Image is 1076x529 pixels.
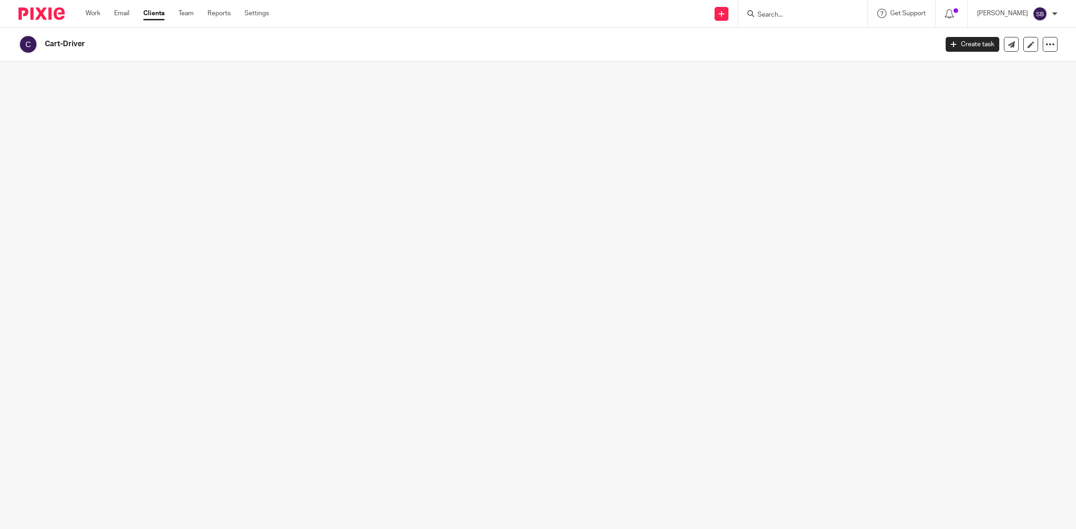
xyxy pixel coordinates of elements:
[45,39,754,49] h2: Cart-Driver
[946,37,999,52] a: Create task
[890,10,926,17] span: Get Support
[208,9,231,18] a: Reports
[977,9,1028,18] p: [PERSON_NAME]
[757,11,840,19] input: Search
[143,9,165,18] a: Clients
[1033,6,1047,21] img: svg%3E
[86,9,100,18] a: Work
[245,9,269,18] a: Settings
[114,9,129,18] a: Email
[18,7,65,20] img: Pixie
[18,35,38,54] img: svg%3E
[178,9,194,18] a: Team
